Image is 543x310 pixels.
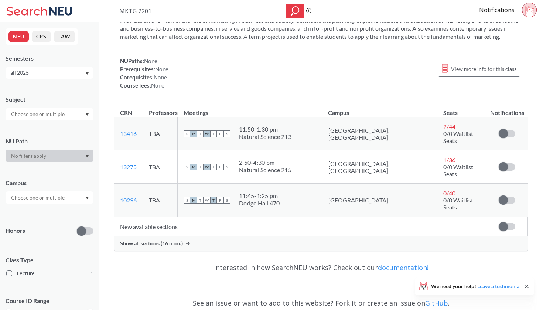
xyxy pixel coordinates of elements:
svg: Dropdown arrow [85,197,89,200]
th: Professors [143,101,178,117]
button: NEU [8,31,29,42]
a: GitHub [425,299,448,307]
div: magnifying glass [286,4,304,18]
div: Subject [6,95,93,103]
span: 0/0 Waitlist Seats [443,163,473,177]
span: F [217,197,223,204]
div: 2:50 - 4:30 pm [239,159,291,166]
span: S [223,164,230,170]
label: Lecture [6,269,93,278]
td: [GEOGRAPHIC_DATA] [322,184,437,217]
span: F [217,164,223,170]
div: 11:50 - 1:30 pm [239,126,291,133]
span: Show all sections (16 more) [120,240,183,247]
div: CRN [120,109,132,117]
span: T [210,197,217,204]
svg: Dropdown arrow [85,72,89,75]
span: T [197,164,204,170]
div: 11:45 - 1:25 pm [239,192,280,200]
th: Meetings [178,101,322,117]
section: Provides an overview of the role of marketing in business and society. Considers the planning, im... [120,16,522,41]
span: None [154,74,167,81]
a: Leave a testimonial [477,283,521,289]
div: Dropdown arrow [6,191,93,204]
input: Class, professor, course number, "phrase" [119,5,281,17]
div: Show all sections (16 more) [114,236,528,251]
a: 13416 [120,130,137,137]
span: S [184,164,190,170]
th: Seats [437,101,486,117]
span: 0/0 Waitlist Seats [443,197,473,211]
button: CPS [32,31,51,42]
span: T [210,130,217,137]
td: [GEOGRAPHIC_DATA], [GEOGRAPHIC_DATA] [322,117,437,150]
span: M [190,197,197,204]
div: Semesters [6,54,93,62]
span: 1 / 36 [443,156,455,163]
span: None [151,82,164,89]
div: Campus [6,179,93,187]
a: Notifications [479,6,515,14]
td: TBA [143,150,178,184]
span: None [155,66,168,72]
input: Choose one or multiple [7,193,69,202]
span: F [217,130,223,137]
td: [GEOGRAPHIC_DATA], [GEOGRAPHIC_DATA] [322,150,437,184]
input: Choose one or multiple [7,110,69,119]
td: TBA [143,117,178,150]
span: We need your help! [431,284,521,289]
div: Dropdown arrow [6,150,93,162]
span: S [223,197,230,204]
span: W [204,197,210,204]
span: M [190,164,197,170]
span: Class Type [6,256,93,264]
span: M [190,130,197,137]
p: Honors [6,226,25,235]
a: 10296 [120,197,137,204]
div: Dropdown arrow [6,108,93,120]
span: None [144,58,157,64]
div: Interested in how SearchNEU works? Check out our [114,257,528,278]
span: S [223,130,230,137]
span: W [204,164,210,170]
a: documentation! [378,263,428,272]
div: Fall 2025 [7,69,85,77]
svg: Dropdown arrow [85,155,89,158]
td: New available sections [114,217,486,236]
th: Notifications [486,101,528,117]
div: NU Path [6,137,93,145]
div: Natural Science 215 [239,166,291,174]
svg: magnifying glass [291,6,300,16]
span: T [197,130,204,137]
div: NUPaths: Prerequisites: Corequisites: Course fees: [120,57,168,89]
div: Dodge Hall 470 [239,200,280,207]
span: S [184,197,190,204]
td: TBA [143,184,178,217]
span: T [210,164,217,170]
span: S [184,130,190,137]
button: LAW [54,31,75,42]
span: 0 / 40 [443,190,455,197]
span: View more info for this class [451,64,516,74]
span: T [197,197,204,204]
span: 0/0 Waitlist Seats [443,130,473,144]
span: 2 / 44 [443,123,455,130]
div: Natural Science 213 [239,133,291,140]
svg: Dropdown arrow [85,113,89,116]
p: Course ID Range [6,297,93,305]
div: Fall 2025Dropdown arrow [6,67,93,79]
span: 1 [90,269,93,277]
span: W [204,130,210,137]
th: Campus [322,101,437,117]
a: 13275 [120,163,137,170]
